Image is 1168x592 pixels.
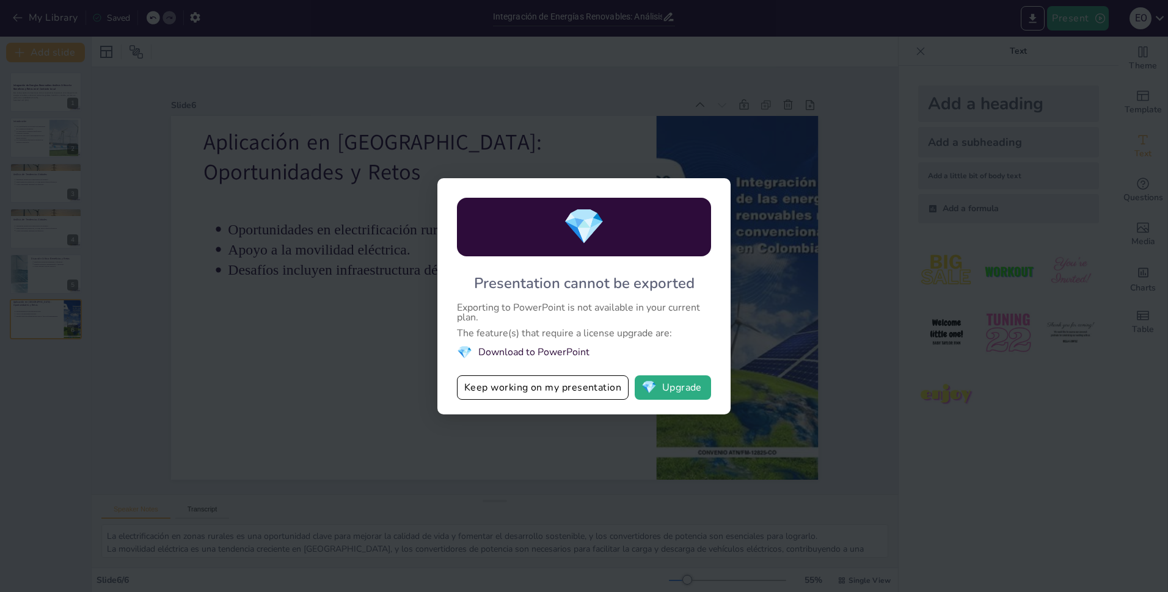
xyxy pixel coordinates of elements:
div: The feature(s) that require a license upgrade are: [457,328,711,338]
li: Download to PowerPoint [457,344,711,361]
button: diamondUpgrade [635,375,711,400]
span: diamond [563,203,605,250]
span: diamond [641,381,657,394]
span: diamond [457,344,472,361]
div: Presentation cannot be exported [474,273,695,293]
button: Keep working on my presentation [457,375,629,400]
div: Exporting to PowerPoint is not available in your current plan. [457,303,711,322]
